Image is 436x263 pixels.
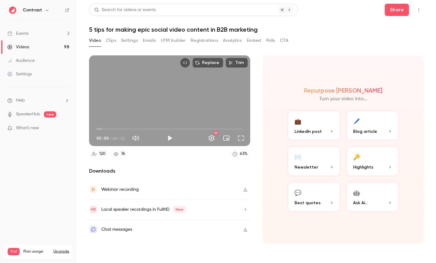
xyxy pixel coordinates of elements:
[96,135,109,141] span: 00:00
[173,206,186,213] span: New
[16,111,40,118] a: SpeakerHub
[304,87,382,94] h2: Repurpose [PERSON_NAME]
[193,58,223,68] button: Replace
[23,7,42,13] h6: Contrast
[353,164,373,170] span: Highlights
[8,5,18,15] img: Contrast
[7,30,29,37] div: Events
[143,36,156,46] button: Emails
[191,36,218,46] button: Registrations
[121,151,125,157] div: 76
[235,132,247,144] button: Full screen
[220,132,232,144] button: Turn on miniplayer
[346,110,399,141] button: 🖊️Blog article
[94,7,156,13] div: Search for videos or events
[112,135,125,141] span: 44:12
[223,36,242,46] button: Analytics
[294,200,321,206] span: Best quotes
[121,36,138,46] button: Settings
[205,132,218,144] button: Settings
[89,150,108,158] a: 120
[294,116,301,126] div: 💼
[23,249,50,254] span: Plan usage
[7,58,35,64] div: Audience
[287,181,341,212] button: 💬Best quotes
[89,26,424,33] h1: 5 tips for making epic social video content in B2B marketing
[89,36,101,46] button: Video
[101,206,186,213] div: Local speaker recordings in FullHD
[266,36,275,46] button: Polls
[101,226,132,233] div: Chat messages
[7,97,69,104] li: help-dropdown-opener
[101,186,139,193] div: Webinar recording
[319,95,367,103] p: Turn your video into...
[53,249,69,254] button: Upgrade
[353,188,360,197] div: 🤖
[346,181,399,212] button: 🤖Ask Ai...
[287,146,341,177] button: ✉️Newsletter
[7,71,32,77] div: Settings
[161,36,186,46] button: UTM builder
[230,150,250,158] a: 63%
[130,132,142,144] button: Mute
[287,110,341,141] button: 💼LinkedIn post
[99,151,106,157] div: 120
[106,36,116,46] button: Clips
[385,4,409,16] button: Share
[280,36,288,46] button: CTA
[16,125,39,131] span: What's new
[294,164,318,170] span: Newsletter
[44,111,56,118] span: new
[7,44,29,50] div: Videos
[16,97,25,104] span: Help
[353,128,377,135] span: Blog article
[89,167,250,175] h2: Downloads
[346,146,399,177] button: 🔑Highlights
[240,151,247,157] div: 63 %
[214,131,218,135] div: HD
[180,58,190,68] button: Embed video
[109,135,112,141] span: /
[8,248,20,255] span: Trial
[414,5,424,15] button: Top Bar Actions
[294,188,301,197] div: 💬
[96,135,125,141] div: 00:00
[294,152,301,161] div: ✉️
[353,116,360,126] div: 🖊️
[111,150,128,158] a: 76
[164,132,176,144] button: Play
[226,58,248,68] button: Trim
[353,152,360,161] div: 🔑
[353,200,368,206] span: Ask Ai...
[247,36,261,46] button: Embed
[294,128,322,135] span: LinkedIn post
